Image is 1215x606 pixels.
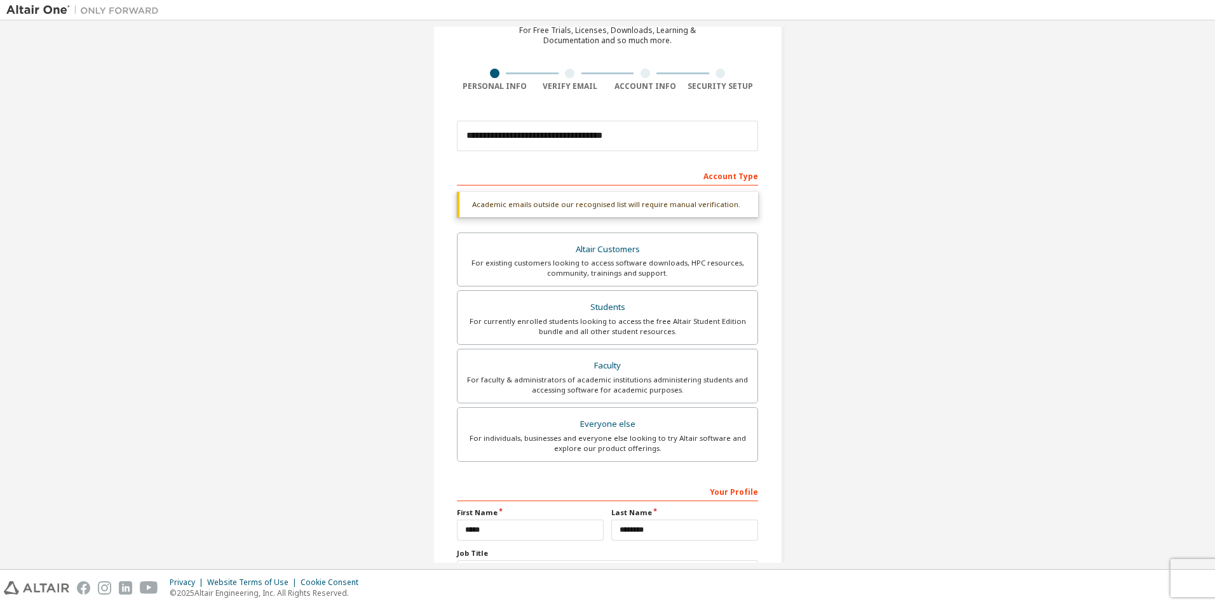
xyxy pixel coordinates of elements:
div: For existing customers looking to access software downloads, HPC resources, community, trainings ... [465,258,750,278]
label: First Name [457,508,604,518]
label: Last Name [611,508,758,518]
div: Everyone else [465,415,750,433]
div: Privacy [170,577,207,588]
div: Altair Customers [465,241,750,259]
img: instagram.svg [98,581,111,595]
img: altair_logo.svg [4,581,69,595]
img: youtube.svg [140,581,158,595]
div: For currently enrolled students looking to access the free Altair Student Edition bundle and all ... [465,316,750,337]
div: Faculty [465,357,750,375]
img: linkedin.svg [119,581,132,595]
div: Verify Email [533,81,608,91]
div: For faculty & administrators of academic institutions administering students and accessing softwa... [465,375,750,395]
div: Students [465,299,750,316]
div: Account Info [607,81,683,91]
div: Website Terms of Use [207,577,301,588]
div: Account Type [457,165,758,185]
div: Security Setup [683,81,759,91]
div: For Free Trials, Licenses, Downloads, Learning & Documentation and so much more. [519,25,696,46]
p: © 2025 Altair Engineering, Inc. All Rights Reserved. [170,588,366,598]
div: Academic emails outside our recognised list will require manual verification. [457,192,758,217]
div: Cookie Consent [301,577,366,588]
img: Altair One [6,4,165,17]
div: Your Profile [457,481,758,501]
div: For individuals, businesses and everyone else looking to try Altair software and explore our prod... [465,433,750,454]
label: Job Title [457,548,758,558]
div: Personal Info [457,81,533,91]
img: facebook.svg [77,581,90,595]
